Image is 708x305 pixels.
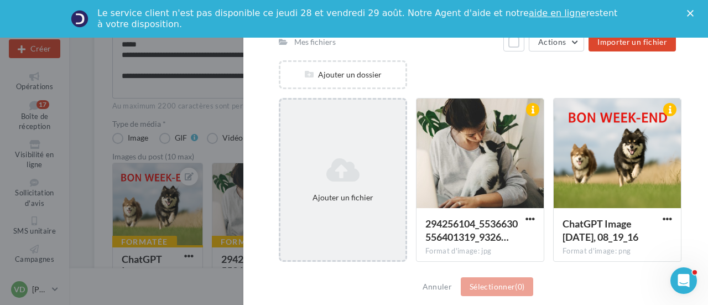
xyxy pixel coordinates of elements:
[687,10,698,17] div: Fermer
[597,37,667,46] span: Importer un fichier
[515,282,524,291] span: (0)
[529,8,586,18] a: aide en ligne
[563,218,638,243] span: ChatGPT Image 29 août 2025, 08_19_16
[294,37,336,48] div: Mes fichiers
[97,8,619,30] div: Le service client n'est pas disponible ce jeudi 28 et vendredi 29 août. Notre Agent d'aide et not...
[418,280,456,293] button: Annuler
[461,277,533,296] button: Sélectionner(0)
[285,192,401,203] div: Ajouter un fichier
[425,246,535,256] div: Format d'image: jpg
[71,10,88,28] img: Profile image for Service-Client
[538,37,566,46] span: Actions
[425,218,518,243] span: 294256104_5536630556401319_932693532724122904_n
[280,69,405,80] div: Ajouter un dossier
[529,33,584,51] button: Actions
[670,267,697,294] iframe: Intercom live chat
[589,33,676,51] button: Importer un fichier
[563,246,672,256] div: Format d'image: png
